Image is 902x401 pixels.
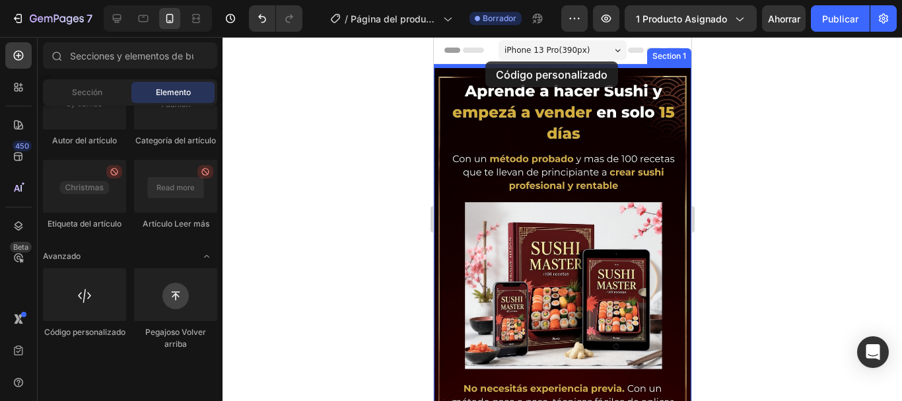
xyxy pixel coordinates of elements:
font: Beta [13,242,28,252]
button: Publicar [811,5,870,32]
button: 7 [5,5,98,32]
font: Categoría del artículo [135,135,216,145]
font: Código personalizado [44,327,125,337]
font: 1 producto asignado [636,13,727,24]
font: Pegajoso Volver arriba [145,327,206,349]
font: Sección [72,87,102,97]
font: / [345,13,348,24]
font: Autor del artículo [52,135,117,145]
font: Avanzado [43,251,81,261]
button: Ahorrar [762,5,806,32]
font: Publicar [822,13,858,24]
div: Deshacer/Rehacer [249,5,302,32]
font: 450 [15,141,29,151]
div: Abrir Intercom Messenger [857,336,889,368]
input: Secciones y elementos de búsqueda [43,42,217,69]
button: 1 producto asignado [625,5,757,32]
iframe: Área de diseño [434,37,691,401]
font: Artículo Leer más [143,219,209,229]
font: Etiqueta del artículo [48,219,121,229]
font: 7 [87,12,92,25]
font: Página del producto - 27 [PERSON_NAME], 11:25:19 [351,13,438,52]
font: Elemento [156,87,191,97]
font: Borrador [483,13,516,23]
font: Ahorrar [768,13,800,24]
span: Abrir con palanca [196,246,217,267]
